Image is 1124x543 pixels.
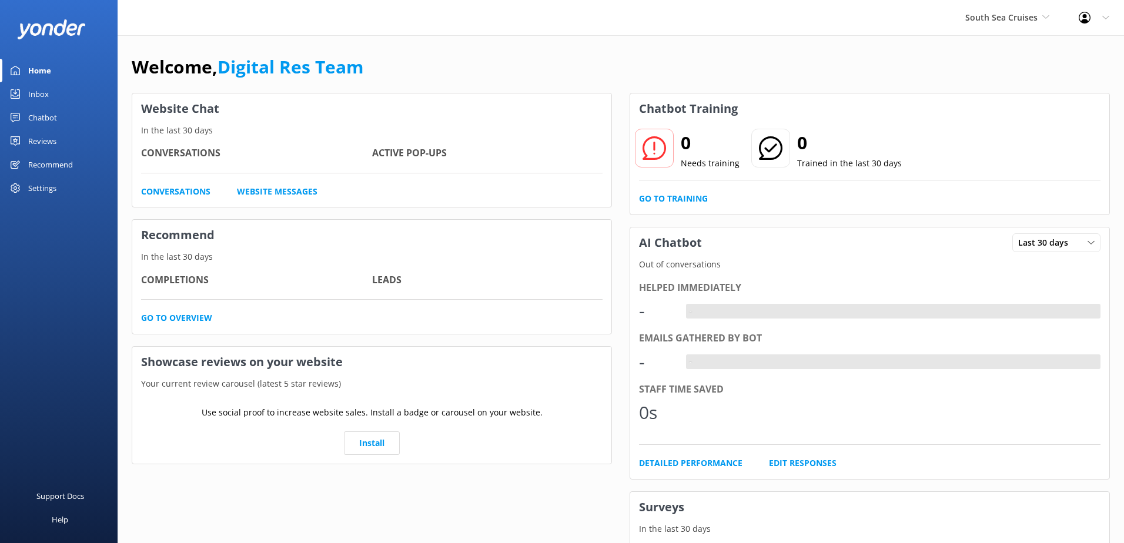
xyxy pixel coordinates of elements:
p: Needs training [681,157,740,170]
div: Chatbot [28,106,57,129]
a: Go to Training [639,192,708,205]
div: Settings [28,176,56,200]
p: Use social proof to increase website sales. Install a badge or carousel on your website. [202,406,543,419]
a: Edit Responses [769,457,837,470]
a: Install [344,431,400,455]
div: Help [52,508,68,531]
h2: 0 [797,129,902,157]
p: In the last 30 days [132,250,611,263]
p: In the last 30 days [630,522,1109,535]
a: Website Messages [237,185,317,198]
h1: Welcome, [132,53,363,81]
div: Recommend [28,153,73,176]
div: Emails gathered by bot [639,331,1100,346]
a: Digital Res Team [218,55,363,79]
h4: Active Pop-ups [372,146,603,161]
div: - [686,354,695,370]
div: - [686,304,695,319]
h4: Conversations [141,146,372,161]
p: Your current review carousel (latest 5 star reviews) [132,377,611,390]
h3: Showcase reviews on your website [132,347,611,377]
a: Detailed Performance [639,457,742,470]
h4: Leads [372,273,603,288]
p: Trained in the last 30 days [797,157,902,170]
div: Helped immediately [639,280,1100,296]
img: yonder-white-logo.png [18,19,85,39]
div: 0s [639,398,674,427]
h3: AI Chatbot [630,227,711,258]
a: Conversations [141,185,210,198]
div: - [639,348,674,376]
div: Staff time saved [639,382,1100,397]
span: Last 30 days [1018,236,1075,249]
p: Out of conversations [630,258,1109,271]
h2: 0 [681,129,740,157]
div: Reviews [28,129,56,153]
a: Go to overview [141,311,212,324]
div: Inbox [28,82,49,106]
p: In the last 30 days [132,124,611,137]
h3: Surveys [630,492,1109,522]
h3: Chatbot Training [630,93,747,124]
h4: Completions [141,273,372,288]
h3: Website Chat [132,93,611,124]
h3: Recommend [132,220,611,250]
span: South Sea Cruises [965,12,1038,23]
div: - [639,297,674,325]
div: Home [28,59,51,82]
div: Support Docs [36,484,84,508]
